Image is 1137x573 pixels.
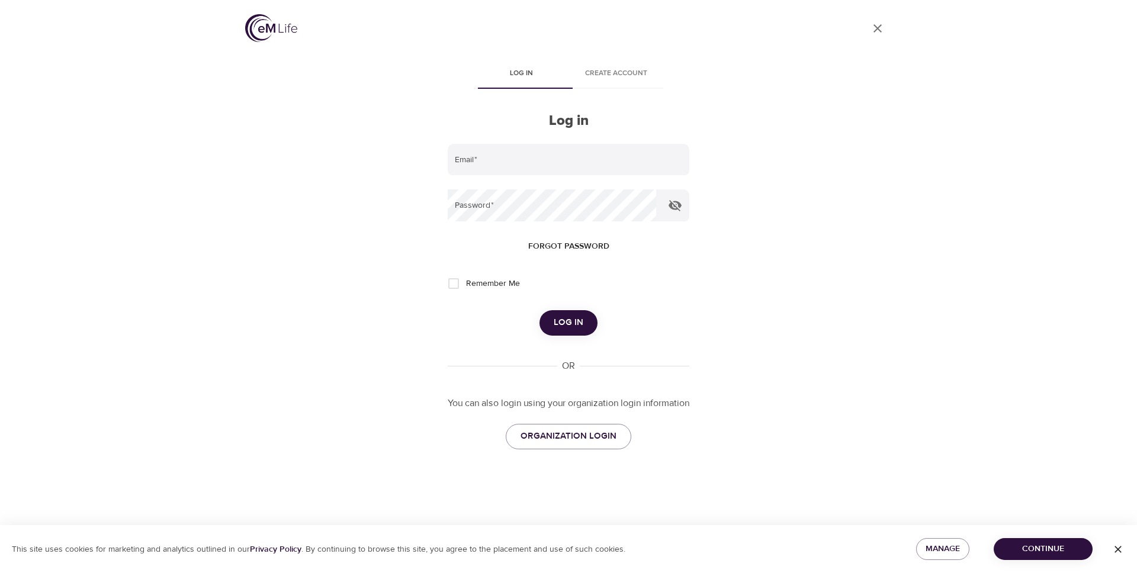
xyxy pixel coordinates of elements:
a: ORGANIZATION LOGIN [506,424,631,449]
span: Create account [576,67,656,80]
button: Continue [994,538,1093,560]
a: Privacy Policy [250,544,301,555]
div: OR [557,359,580,373]
img: logo [245,14,297,42]
span: Remember Me [466,278,520,290]
div: disabled tabs example [448,60,689,89]
span: Continue [1003,542,1083,556]
a: close [863,14,892,43]
button: Forgot password [523,236,614,257]
span: Log in [481,67,561,80]
button: Log in [539,310,598,335]
span: ORGANIZATION LOGIN [521,429,616,444]
span: Log in [554,315,583,330]
h2: Log in [448,112,689,130]
button: Manage [916,538,969,560]
span: Manage [926,542,960,556]
span: Forgot password [528,239,609,254]
p: You can also login using your organization login information [448,397,689,410]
